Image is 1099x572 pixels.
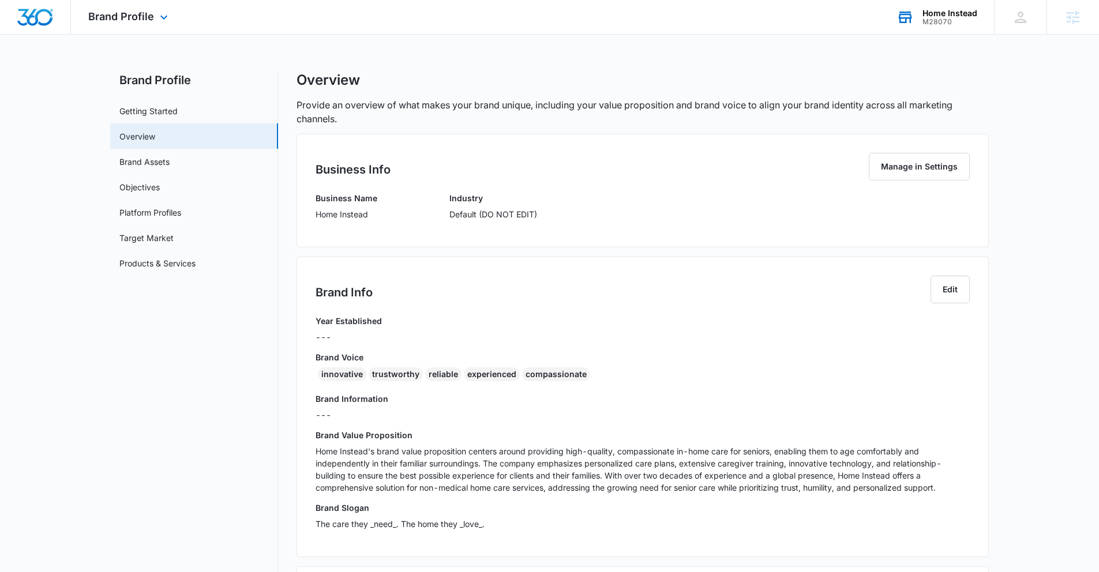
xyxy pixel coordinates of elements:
[119,232,174,244] a: Target Market
[316,315,382,327] h3: Year Established
[316,409,970,421] p: ---
[316,351,970,363] h3: Brand Voice
[110,71,278,89] h2: Brand Profile
[297,98,989,126] p: Provide an overview of what makes your brand unique, including your value proposition and brand v...
[297,71,360,89] h1: Overview
[449,192,537,204] h3: Industry
[119,206,181,219] a: Platform Profiles
[522,367,590,381] div: compassionate
[449,208,537,220] p: Default (DO NOT EDIT)
[119,257,196,269] a: Products & Services
[316,393,970,405] h3: Brand Information
[425,367,462,381] div: reliable
[119,181,160,193] a: Objectives
[316,518,970,530] p: The care they _need_. The home they _love_.
[316,502,970,514] h3: Brand Slogan
[119,156,170,168] a: Brand Assets
[316,192,377,204] h3: Business Name
[316,284,373,301] h2: Brand Info
[922,9,977,18] div: account name
[931,276,970,303] button: Edit
[316,161,391,178] h2: Business Info
[316,208,377,220] p: Home Instead
[119,130,155,142] a: Overview
[316,331,382,343] p: ---
[88,10,154,22] span: Brand Profile
[869,153,970,180] button: Manage in Settings
[922,18,977,26] div: account id
[318,367,366,381] div: innovative
[316,445,970,494] p: Home Instead's brand value proposition centers around providing high-quality, compassionate in-ho...
[369,367,423,381] div: trustworthy
[464,367,520,381] div: experienced
[316,429,970,441] h3: Brand Value Proposition
[119,105,178,117] a: Getting Started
